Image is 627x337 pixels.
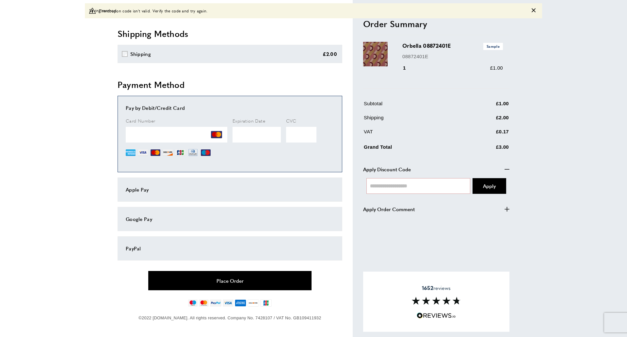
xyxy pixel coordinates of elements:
[464,142,509,156] td: £3.00
[323,50,337,58] div: £2.00
[422,284,433,292] strong: 1652
[364,100,463,112] td: Subtotal
[126,244,334,252] div: PayPal
[138,148,148,158] img: VI.png
[126,127,227,143] iframe: Secure Credit Card Frame - Credit Card Number
[363,165,411,173] span: Apply Discount Code
[211,129,222,140] img: MC.png
[223,299,233,307] img: visa
[126,104,334,112] div: Pay by Debit/Credit Card
[89,8,116,14] span: Saving method
[188,299,198,307] img: maestro
[483,182,496,189] span: Apply Coupon
[126,117,155,124] span: Card Number
[364,142,463,156] td: Grand Total
[402,42,503,50] h3: Orbella 08872401E
[138,315,321,320] span: ©2022 [DOMAIN_NAME]. All rights reserved. Company No. 7428107 / VAT No. GB109411932
[201,148,211,158] img: MI.png
[163,148,173,158] img: DI.png
[118,28,342,40] h2: Shipping Methods
[233,127,281,143] iframe: Secure Credit Card Frame - Expiration Date
[188,148,198,158] img: DN.png
[490,65,503,71] span: £1.00
[402,64,415,72] div: 1
[464,100,509,112] td: £1.00
[363,42,388,66] img: Orbella 08872401E
[210,299,221,307] img: paypal
[532,8,536,14] div: Close message
[363,205,415,213] span: Apply Order Comment
[235,299,246,307] img: american-express
[483,43,503,50] span: Sample
[118,79,342,91] h2: Payment Method
[130,50,151,58] div: Shipping
[286,127,316,143] iframe: Secure Credit Card Frame - CVV
[464,114,509,126] td: £2.00
[175,148,185,158] img: JCB.png
[148,271,312,290] button: Place Order
[473,178,506,194] button: Apply Coupon
[364,128,463,141] td: VAT
[417,312,456,319] img: Reviews.io 5 stars
[464,128,509,141] td: £0.17
[199,299,208,307] img: mastercard
[422,285,451,291] span: reviews
[364,114,463,126] td: Shipping
[126,215,334,223] div: Google Pay
[402,52,503,60] p: 08872401E
[126,148,136,158] img: AE.png
[151,148,160,158] img: MC.png
[248,299,259,307] img: discover
[363,18,509,29] h2: Order Summary
[260,299,272,307] img: jcb
[126,186,334,194] div: Apple Pay
[286,117,297,124] span: CVC
[412,297,461,305] img: Reviews section
[85,3,542,18] div: off
[233,117,265,124] span: Expiration Date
